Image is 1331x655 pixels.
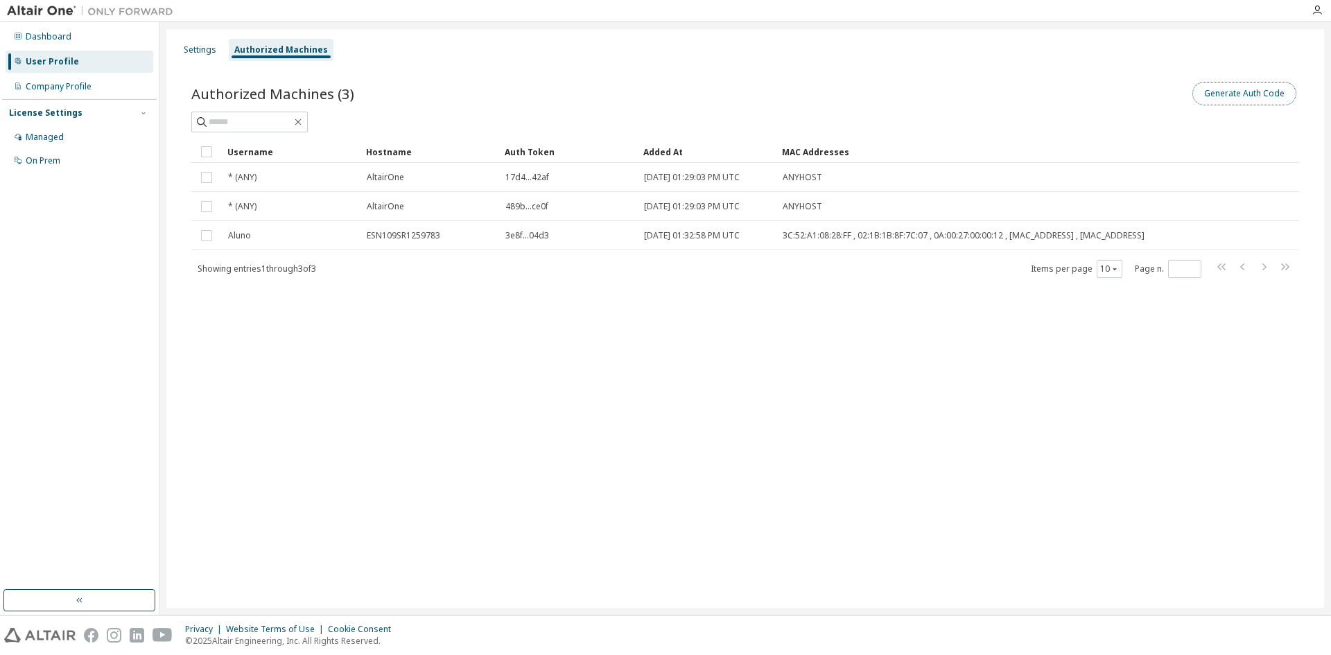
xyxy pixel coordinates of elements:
[153,628,173,643] img: youtube.svg
[26,31,71,42] div: Dashboard
[328,624,399,635] div: Cookie Consent
[184,44,216,55] div: Settings
[185,635,399,647] p: © 2025 Altair Engineering, Inc. All Rights Reserved.
[130,628,144,643] img: linkedin.svg
[1135,260,1201,278] span: Page n.
[1192,82,1296,105] button: Generate Auth Code
[84,628,98,643] img: facebook.svg
[505,230,549,241] span: 3e8f...04d3
[783,230,1145,241] span: 3C:52:A1:08:28:FF , 02:1B:1B:8F:7C:07 , 0A:00:27:00:00:12 , [MAC_ADDRESS] , [MAC_ADDRESS]
[643,141,771,163] div: Added At
[783,172,822,183] span: ANYHOST
[198,263,316,274] span: Showing entries 1 through 3 of 3
[367,201,404,212] span: AltairOne
[26,81,92,92] div: Company Profile
[782,141,1154,163] div: MAC Addresses
[505,141,632,163] div: Auth Token
[505,172,549,183] span: 17d4...42af
[191,84,354,103] span: Authorized Machines (3)
[226,624,328,635] div: Website Terms of Use
[1100,263,1119,274] button: 10
[228,201,256,212] span: * (ANY)
[227,141,355,163] div: Username
[1031,260,1122,278] span: Items per page
[185,624,226,635] div: Privacy
[228,230,251,241] span: Aluno
[228,172,256,183] span: * (ANY)
[367,230,440,241] span: ESN109SR1259783
[107,628,121,643] img: instagram.svg
[783,201,822,212] span: ANYHOST
[367,172,404,183] span: AltairOne
[26,155,60,166] div: On Prem
[26,132,64,143] div: Managed
[7,4,180,18] img: Altair One
[644,172,740,183] span: [DATE] 01:29:03 PM UTC
[644,201,740,212] span: [DATE] 01:29:03 PM UTC
[505,201,548,212] span: 489b...ce0f
[644,230,740,241] span: [DATE] 01:32:58 PM UTC
[4,628,76,643] img: altair_logo.svg
[9,107,82,119] div: License Settings
[366,141,494,163] div: Hostname
[234,44,328,55] div: Authorized Machines
[26,56,79,67] div: User Profile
